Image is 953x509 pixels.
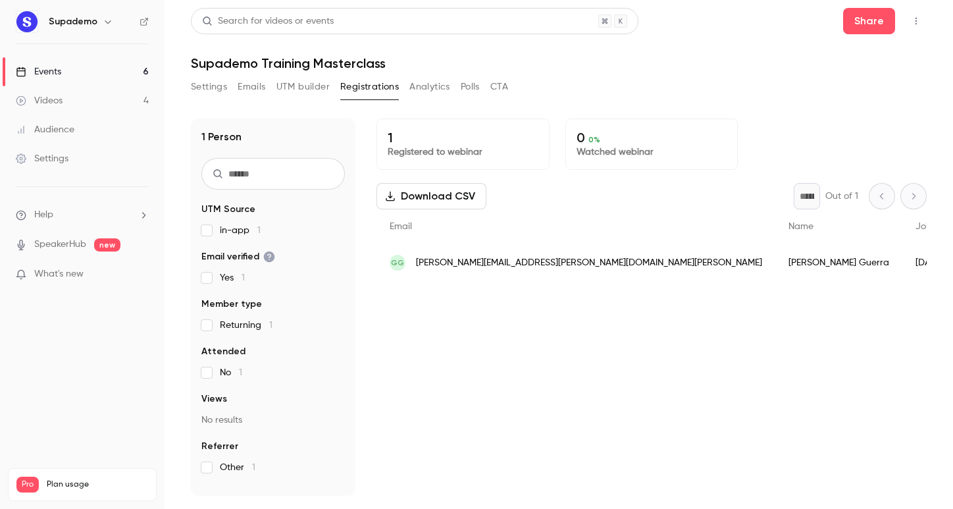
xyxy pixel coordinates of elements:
[49,15,97,28] h6: Supademo
[201,203,345,474] section: facet-groups
[202,14,334,28] div: Search for videos or events
[257,226,261,235] span: 1
[94,238,120,252] span: new
[242,273,245,282] span: 1
[133,269,149,281] iframe: Noticeable Trigger
[191,76,227,97] button: Settings
[16,11,38,32] img: Supademo
[16,477,39,493] span: Pro
[16,123,74,136] div: Audience
[340,76,399,97] button: Registrations
[843,8,895,34] button: Share
[34,267,84,281] span: What's new
[775,244,902,281] div: [PERSON_NAME] Guerra
[201,298,262,311] span: Member type
[34,208,53,222] span: Help
[201,414,345,427] p: No results
[201,250,275,263] span: Email verified
[191,55,927,71] h1: Supademo Training Masterclass
[388,146,538,159] p: Registered to webinar
[201,392,227,406] span: Views
[238,76,265,97] button: Emails
[588,135,600,144] span: 0 %
[220,271,245,284] span: Yes
[391,257,404,269] span: GG
[220,224,261,237] span: in-app
[220,319,272,332] span: Returning
[201,345,245,358] span: Attended
[390,222,412,231] span: Email
[825,190,858,203] p: Out of 1
[490,76,508,97] button: CTA
[577,130,727,146] p: 0
[252,463,255,472] span: 1
[788,222,813,231] span: Name
[269,321,272,330] span: 1
[376,183,486,209] button: Download CSV
[220,461,255,474] span: Other
[239,368,242,377] span: 1
[16,208,149,222] li: help-dropdown-opener
[201,440,238,453] span: Referrer
[201,129,242,145] h1: 1 Person
[276,76,330,97] button: UTM builder
[16,94,63,107] div: Videos
[16,152,68,165] div: Settings
[409,76,450,97] button: Analytics
[461,76,480,97] button: Polls
[47,479,148,490] span: Plan usage
[388,130,538,146] p: 1
[416,256,762,270] span: [PERSON_NAME][EMAIL_ADDRESS][PERSON_NAME][DOMAIN_NAME][PERSON_NAME]
[220,366,242,379] span: No
[201,203,255,216] span: UTM Source
[34,238,86,252] a: SpeakerHub
[16,65,61,78] div: Events
[577,146,727,159] p: Watched webinar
